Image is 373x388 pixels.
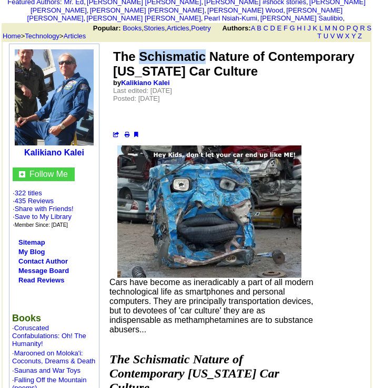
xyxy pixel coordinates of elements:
[345,16,346,22] font: i
[353,24,358,32] a: Q
[25,32,59,40] a: Technology
[117,145,301,278] img: 83753.jpg
[264,24,268,32] a: C
[251,24,255,32] a: A
[109,278,314,334] font: Cars have become as ineradicably a part of all modern technological life as smartphones and perso...
[367,24,371,32] a: S
[15,205,74,213] a: Share with Friends!
[14,366,80,374] a: Saunas and War Toys
[15,49,94,145] img: 77566.jpg
[13,205,74,228] font: · · ·
[203,16,204,22] font: i
[307,24,311,32] a: J
[86,14,200,22] a: [PERSON_NAME] [PERSON_NAME]
[12,349,95,365] a: Marooned on Moloka'i: Coconuts, Dreams & Death
[167,24,189,32] a: Articles
[12,365,13,366] img: shim.gif
[18,248,45,256] a: My Blog
[297,24,301,32] a: H
[29,170,68,179] a: Follow Me
[319,24,323,32] a: L
[15,189,42,197] a: 322 titles
[15,213,72,221] a: Save to My Library
[351,32,356,40] a: Y
[3,32,21,40] a: Home
[144,24,165,32] a: Stories
[330,32,335,40] a: V
[18,276,64,284] a: Read Reviews
[285,8,286,14] font: i
[332,24,337,32] a: N
[260,14,343,22] a: [PERSON_NAME] Saulibio
[339,24,345,32] a: O
[12,324,86,348] a: Coruscated Confabulations: Oh! The Humanity!
[304,24,306,32] a: I
[317,32,321,40] a: T
[15,197,54,205] a: 435 Reviews
[3,24,86,40] font: > >
[123,24,142,32] a: Books
[358,32,362,40] a: Z
[284,24,288,32] a: F
[257,24,261,32] a: B
[191,24,211,32] a: Poetry
[337,32,343,40] a: W
[270,24,275,32] a: D
[113,79,170,87] font: by
[12,349,95,365] font: ·
[324,32,328,40] a: U
[113,49,355,78] font: The Schismatic Nature of Contemporary [US_STATE] Car Culture
[12,348,13,349] img: shim.gif
[347,24,351,32] a: P
[121,79,169,87] a: Kalikiano Kalei
[13,189,74,228] font: · ·
[12,366,80,374] font: ·
[64,32,86,40] a: Articles
[24,148,84,157] a: Kalikiano Kalei
[222,24,250,32] b: Authors:
[15,222,68,228] font: Member Since: [DATE]
[12,324,86,348] font: ·
[19,171,25,177] img: gc.jpg
[85,16,86,22] font: i
[18,267,69,275] a: Message Board
[345,32,350,40] a: X
[93,24,371,40] font: , , ,
[113,112,350,122] iframe: fb:like Facebook Social Plugin
[18,257,68,265] a: Contact Author
[90,6,204,14] a: [PERSON_NAME] [PERSON_NAME]
[259,16,260,22] font: i
[93,24,121,32] b: Popular:
[113,87,172,102] font: Last edited: [DATE] Posted: [DATE]
[12,313,41,323] b: Books
[207,6,283,14] a: [PERSON_NAME] Wood
[12,374,13,376] img: shim.gif
[204,14,257,22] a: Pearl Nsiah-Kumi
[277,24,282,32] a: E
[27,6,342,22] a: [PERSON_NAME] [PERSON_NAME]
[18,238,45,246] a: Sitemap
[325,24,330,32] a: M
[360,24,365,32] a: R
[206,8,207,14] font: i
[88,8,89,14] font: i
[313,24,318,32] a: K
[289,24,295,32] a: G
